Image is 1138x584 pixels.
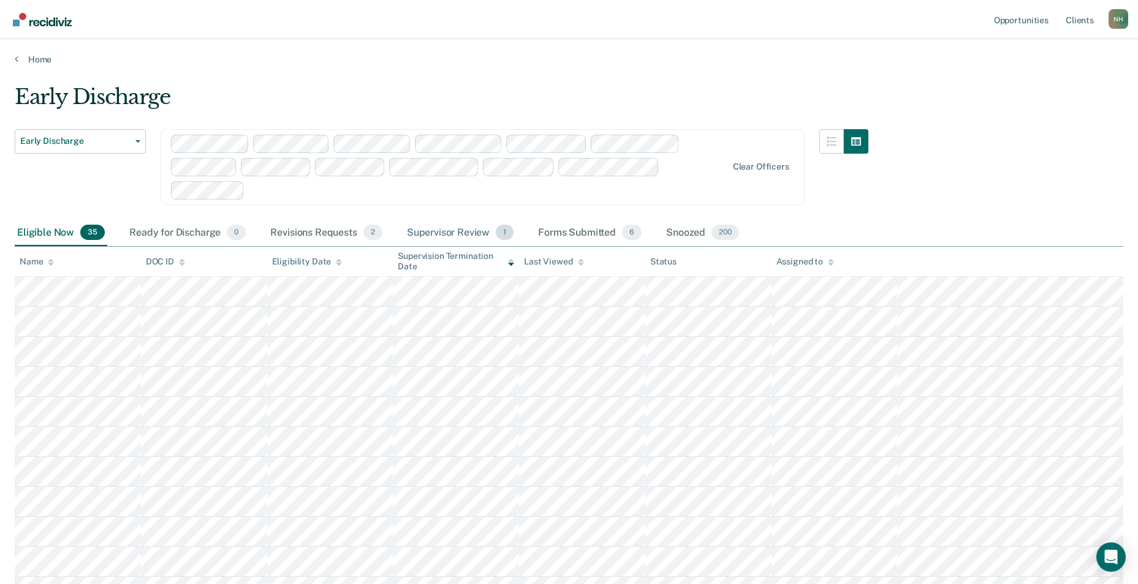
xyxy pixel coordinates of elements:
[711,225,739,241] span: 200
[268,220,384,247] div: Revisions Requests2
[20,136,131,146] span: Early Discharge
[398,251,514,272] div: Supervision Termination Date
[227,225,246,241] span: 0
[15,84,868,119] div: Early Discharge
[733,162,789,172] div: Clear officers
[80,225,105,241] span: 35
[650,256,677,267] div: Status
[496,225,514,241] span: 1
[13,13,72,26] img: Recidiviz
[664,220,742,247] div: Snoozed200
[15,129,146,154] button: Early Discharge
[127,220,248,247] div: Ready for Discharge0
[524,256,583,267] div: Last Viewed
[776,256,834,267] div: Assigned to
[1109,9,1128,29] div: N H
[1109,9,1128,29] button: Profile dropdown button
[272,256,343,267] div: Eligibility Date
[622,225,642,241] span: 6
[15,220,107,247] div: Eligible Now35
[363,225,382,241] span: 2
[15,54,1123,65] a: Home
[536,220,644,247] div: Forms Submitted6
[1096,542,1126,572] div: Open Intercom Messenger
[20,256,54,267] div: Name
[404,220,517,247] div: Supervisor Review1
[146,256,185,267] div: DOC ID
